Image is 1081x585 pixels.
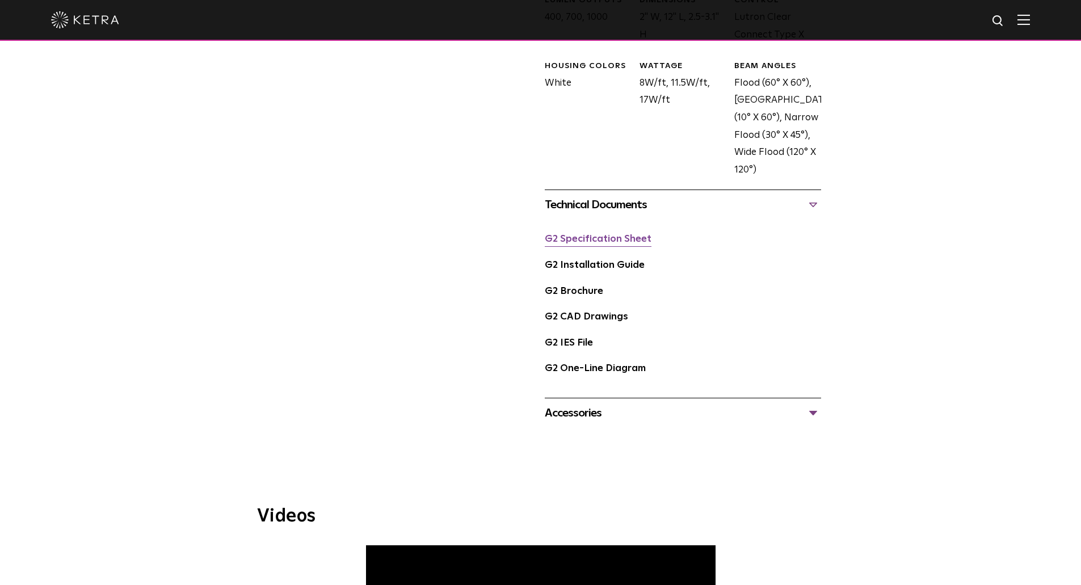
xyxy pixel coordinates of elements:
[545,338,593,348] a: G2 IES File
[545,61,631,72] div: HOUSING COLORS
[991,14,1006,28] img: search icon
[545,312,628,322] a: G2 CAD Drawings
[640,61,726,72] div: WATTAGE
[726,61,821,179] div: Flood (60° X 60°), [GEOGRAPHIC_DATA] (10° X 60°), Narrow Flood (30° X 45°), Wide Flood (120° X 120°)
[545,260,645,270] a: G2 Installation Guide
[545,234,651,244] a: G2 Specification Sheet
[545,287,603,296] a: G2 Brochure
[51,11,119,28] img: ketra-logo-2019-white
[1017,14,1030,25] img: Hamburger%20Nav.svg
[536,61,631,179] div: White
[734,61,821,72] div: BEAM ANGLES
[257,507,825,525] h3: Videos
[545,404,821,422] div: Accessories
[545,364,646,373] a: G2 One-Line Diagram
[545,196,821,214] div: Technical Documents
[631,61,726,179] div: 8W/ft, 11.5W/ft, 17W/ft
